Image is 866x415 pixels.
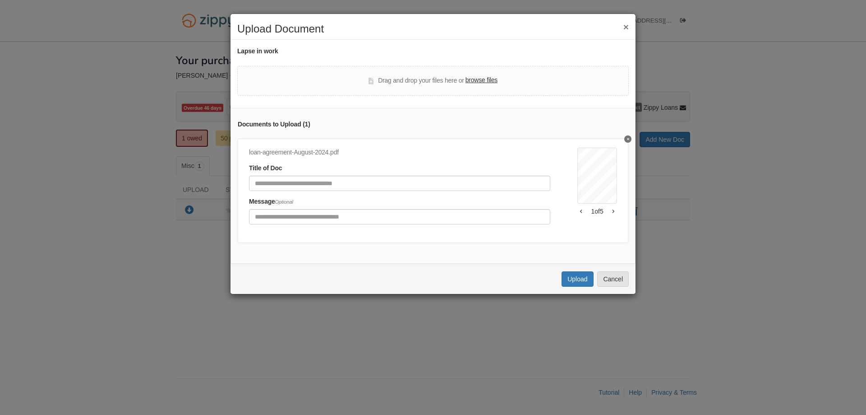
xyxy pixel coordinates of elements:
[623,22,629,32] button: ×
[275,199,293,205] span: Optional
[249,176,550,191] input: Document Title
[249,209,550,224] input: Include any comments on this document
[237,23,629,35] h2: Upload Document
[597,271,629,287] button: Cancel
[369,75,497,86] div: Drag and drop your files here or
[237,47,629,56] div: Lapse in work
[624,135,631,143] button: Delete undefined
[465,75,497,85] label: browse files
[249,197,293,207] label: Message
[562,271,593,287] button: Upload
[249,148,550,158] div: loan-agreement-August-2024.pdf
[238,120,628,130] div: Documents to Upload ( 1 )
[577,207,617,216] div: 1 of 5
[249,163,282,173] label: Title of Doc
